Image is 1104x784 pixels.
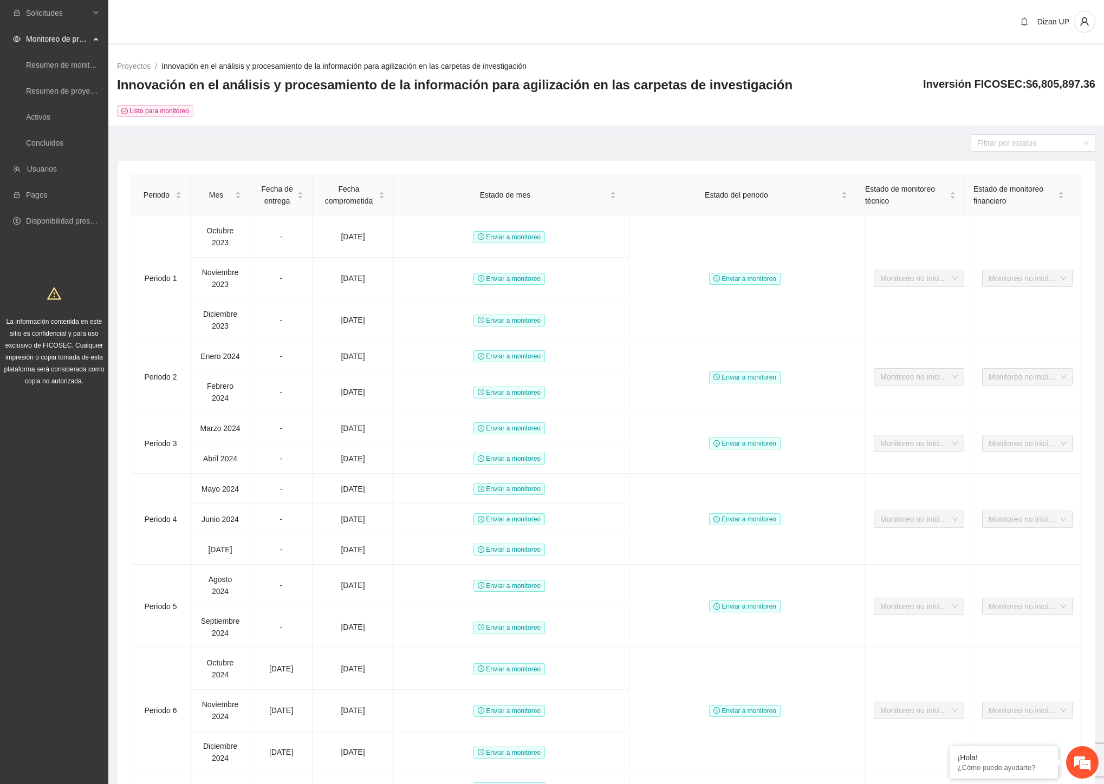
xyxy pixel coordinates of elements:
[250,648,313,690] td: [DATE]
[989,598,1066,615] span: Monitoreo no iniciado
[191,299,250,341] td: Diciembre 2023
[313,606,394,648] td: [DATE]
[250,534,313,565] td: -
[473,705,545,717] span: Enviar a monitoreo
[191,371,250,413] td: Febrero 2024
[478,275,484,282] span: clock-circle
[473,350,545,362] span: Enviar a monitoreo
[191,258,250,299] td: Noviembre 2023
[27,165,57,173] a: Usuarios
[13,35,21,43] span: eye
[473,387,545,398] span: Enviar a monitoreo
[973,183,1056,207] span: Estado de monitoreo financiero
[989,435,1066,452] span: Monitoreo no iniciado
[250,371,313,413] td: -
[191,565,250,606] td: Agosto 2024
[313,690,394,731] td: [DATE]
[473,747,545,759] span: Enviar a monitoreo
[313,648,394,690] td: [DATE]
[473,622,545,633] span: Enviar a monitoreo
[473,483,545,495] span: Enviar a monitoreo
[478,486,484,492] span: clock-circle
[709,513,781,525] span: Enviar a monitoreo
[199,189,233,201] span: Mes
[313,413,394,443] td: [DATE]
[250,174,313,216] th: Fecha de entrega
[989,369,1066,385] span: Monitoreo no iniciado
[313,731,394,773] td: [DATE]
[1016,17,1032,26] span: bell
[313,258,394,299] td: [DATE]
[191,341,250,371] td: Enero 2024
[958,763,1050,772] p: ¿Cómo puedo ayudarte?
[250,606,313,648] td: -
[473,231,545,243] span: Enviar a monitoreo
[856,174,965,216] th: Estado de monitoreo técnico
[191,504,250,534] td: Junio 2024
[478,516,484,522] span: clock-circle
[923,76,1095,92] h4: Inversión FICOSEC: $6,805,897.36
[313,341,394,371] td: [DATE]
[473,315,545,326] span: Enviar a monitoreo
[473,580,545,592] span: Enviar a monitoreo
[313,534,394,565] td: [DATE]
[250,731,313,773] td: [DATE]
[880,270,958,286] span: Monitoreo no iniciado
[313,216,394,258] td: [DATE]
[121,108,128,114] span: check-circle
[131,413,191,474] td: Periodo 3
[713,374,720,380] span: clock-circle
[313,299,394,341] td: [DATE]
[478,582,484,589] span: clock-circle
[26,87,142,95] a: Resumen de proyectos aprobados
[117,105,193,117] span: Listo para monitoreo
[250,299,313,341] td: -
[131,341,191,413] td: Periodo 2
[478,624,484,630] span: clock-circle
[473,513,545,525] span: Enviar a monitoreo
[313,443,394,474] td: [DATE]
[191,648,250,690] td: Octubre 2024
[313,474,394,504] td: [DATE]
[313,174,394,216] th: Fecha comprometida
[473,544,545,556] span: Enviar a monitoreo
[473,453,545,465] span: Enviar a monitoreo
[709,371,781,383] span: Enviar a monitoreo
[155,62,157,70] span: /
[131,648,191,773] td: Periodo 6
[47,286,61,300] span: warning
[880,435,958,452] span: Monitoreo no iniciado
[131,565,191,648] td: Periodo 5
[880,598,958,615] span: Monitoreo no iniciado
[1074,11,1095,32] button: user
[250,258,313,299] td: -
[478,389,484,395] span: clock-circle
[191,443,250,474] td: Abril 2024
[709,705,781,717] span: Enviar a monitoreo
[191,534,250,565] td: [DATE]
[250,690,313,731] td: [DATE]
[1016,13,1033,30] button: bell
[26,191,48,199] a: Pagos
[321,183,376,207] span: Fecha comprometida
[250,504,313,534] td: -
[117,62,151,70] a: Proyectos
[131,474,191,565] td: Periodo 4
[191,731,250,773] td: Diciembre 2024
[478,353,484,360] span: clock-circle
[989,270,1066,286] span: Monitoreo no iniciado
[250,443,313,474] td: -
[478,455,484,462] span: clock-circle
[713,516,720,522] span: clock-circle
[26,28,90,50] span: Monitoreo de proyectos
[713,440,720,447] span: clock-circle
[989,702,1066,718] span: Monitoreo no iniciado
[478,317,484,323] span: clock-circle
[865,183,947,207] span: Estado de monitoreo técnico
[250,341,313,371] td: -
[880,511,958,527] span: Monitoreo no iniciado
[131,216,191,341] td: Periodo 1
[191,606,250,648] td: Septiembre 2024
[634,189,839,201] span: Estado del periodo
[191,474,250,504] td: Mayo 2024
